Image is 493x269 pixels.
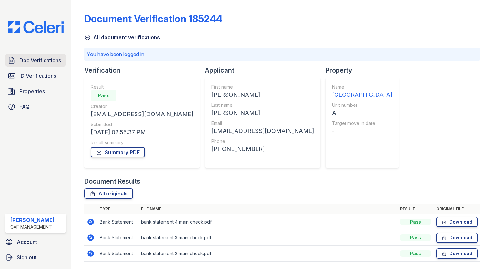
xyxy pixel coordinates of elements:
[211,108,314,117] div: [PERSON_NAME]
[436,217,478,227] a: Download
[19,56,61,64] span: Doc Verifications
[91,128,193,137] div: [DATE] 02:55:37 PM
[84,34,160,41] a: All document verifications
[211,144,314,154] div: [PHONE_NUMBER]
[84,66,205,75] div: Verification
[91,147,145,157] a: Summary PDF
[5,100,66,113] a: FAQ
[91,121,193,128] div: Submitted
[5,69,66,82] a: ID Verifications
[97,214,138,230] td: Bank Statement
[138,230,397,246] td: bank statement 3 main check.pdf
[211,102,314,108] div: Last name
[91,90,116,101] div: Pass
[17,238,37,246] span: Account
[91,103,193,110] div: Creator
[87,50,478,58] p: You have been logged in
[332,108,392,117] div: A
[91,84,193,90] div: Result
[436,233,478,243] a: Download
[10,224,55,230] div: CAF Management
[138,246,397,262] td: bank statement 2 main check.pdf
[17,254,36,261] span: Sign out
[211,120,314,126] div: Email
[138,204,397,214] th: File name
[400,219,431,225] div: Pass
[332,90,392,99] div: [GEOGRAPHIC_DATA]
[3,235,69,248] a: Account
[3,251,69,264] a: Sign out
[84,13,223,25] div: Document Verification 185244
[97,230,138,246] td: Bank Statement
[138,214,397,230] td: bank statement 4 main check.pdf
[19,87,45,95] span: Properties
[5,85,66,98] a: Properties
[205,66,326,75] div: Applicant
[400,250,431,257] div: Pass
[211,90,314,99] div: [PERSON_NAME]
[10,216,55,224] div: [PERSON_NAME]
[19,72,56,80] span: ID Verifications
[97,204,138,214] th: Type
[332,120,392,126] div: Target move in date
[326,66,404,75] div: Property
[91,110,193,119] div: [EMAIL_ADDRESS][DOMAIN_NAME]
[97,246,138,262] td: Bank Statement
[84,177,140,186] div: Document Results
[211,84,314,90] div: First name
[332,84,392,99] a: Name [GEOGRAPHIC_DATA]
[332,102,392,108] div: Unit number
[397,204,434,214] th: Result
[19,103,30,111] span: FAQ
[400,234,431,241] div: Pass
[5,54,66,67] a: Doc Verifications
[332,126,392,135] div: -
[84,188,133,199] a: All originals
[211,138,314,144] div: Phone
[434,204,480,214] th: Original file
[91,139,193,146] div: Result summary
[436,248,478,259] a: Download
[3,21,69,33] img: CE_Logo_Blue-a8612792a0a2168367f1c8372b55b34899dd931a85d93a1a3d3e32e68fde9ad4.png
[332,84,392,90] div: Name
[211,126,314,135] div: [EMAIL_ADDRESS][DOMAIN_NAME]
